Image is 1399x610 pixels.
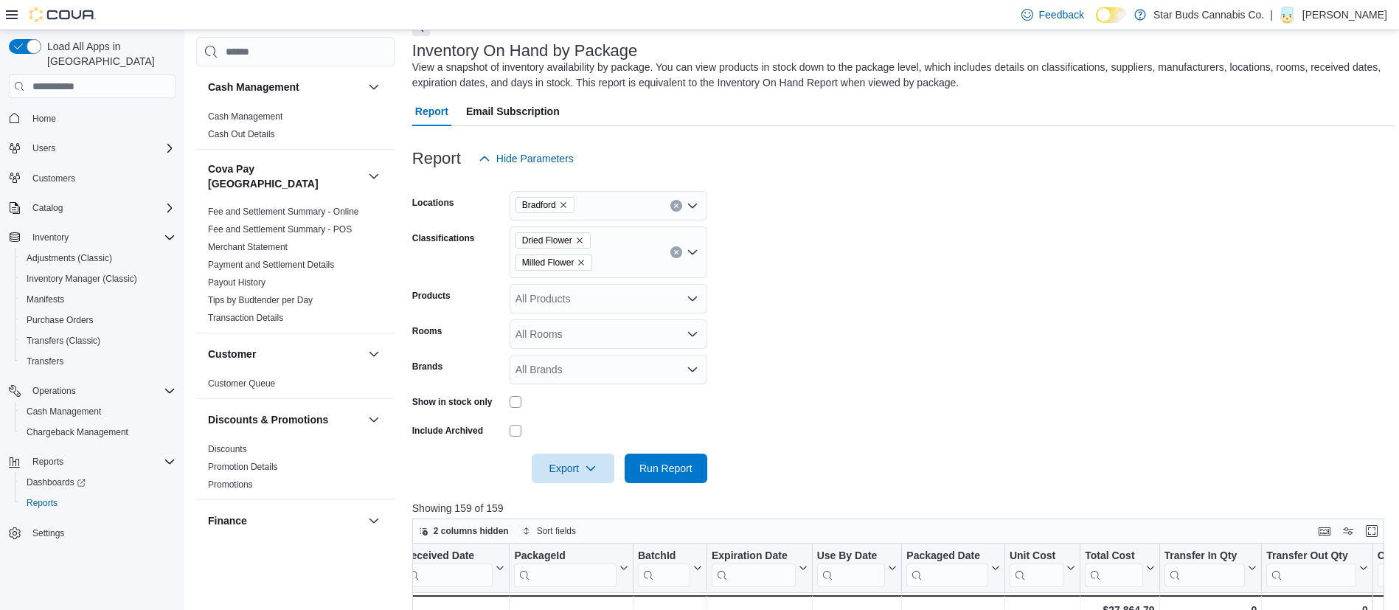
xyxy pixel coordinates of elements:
[208,259,334,271] span: Payment and Settlement Details
[906,550,1000,587] button: Packaged Date
[21,403,107,420] a: Cash Management
[21,311,176,329] span: Purchase Orders
[514,550,628,587] button: PackageId
[208,412,362,427] button: Discounts & Promotions
[208,312,283,324] span: Transaction Details
[196,375,395,398] div: Customer
[208,277,265,288] a: Payout History
[32,142,55,154] span: Users
[638,550,690,564] div: BatchId
[1302,6,1387,24] p: [PERSON_NAME]
[21,249,176,267] span: Adjustments (Classic)
[412,197,454,209] label: Locations
[208,294,313,306] span: Tips by Budtender per Day
[15,330,181,351] button: Transfers (Classic)
[1164,550,1245,587] div: Transfer In Qty
[32,202,63,214] span: Catalog
[41,39,176,69] span: Load All Apps in [GEOGRAPHIC_DATA]
[1085,550,1142,587] div: Total Cost
[3,227,181,248] button: Inventory
[3,198,181,218] button: Catalog
[32,232,69,243] span: Inventory
[21,423,134,441] a: Chargeback Management
[3,451,181,472] button: Reports
[208,462,278,472] a: Promotion Details
[466,97,560,126] span: Email Subscription
[208,111,282,122] span: Cash Management
[816,550,885,564] div: Use By Date
[712,550,808,587] button: Expiration Date
[21,403,176,420] span: Cash Management
[1096,23,1097,24] span: Dark Mode
[412,42,638,60] h3: Inventory On Hand by Package
[27,524,176,542] span: Settings
[365,167,383,185] button: Cova Pay [GEOGRAPHIC_DATA]
[27,453,176,471] span: Reports
[21,311,100,329] a: Purchase Orders
[1266,550,1355,587] div: Transfer Out Qty
[208,223,352,235] span: Fee and Settlement Summary - POS
[21,270,176,288] span: Inventory Manager (Classic)
[27,108,176,127] span: Home
[415,97,448,126] span: Report
[208,128,275,140] span: Cash Out Details
[365,411,383,429] button: Discounts & Promotions
[9,101,176,582] nav: Complex example
[27,476,86,488] span: Dashboards
[208,260,334,270] a: Payment and Settlement Details
[412,232,475,244] label: Classifications
[537,525,576,537] span: Sort fields
[21,270,143,288] a: Inventory Manager (Classic)
[21,474,176,491] span: Dashboards
[403,550,493,587] div: Received Date
[208,295,313,305] a: Tips by Budtender per Day
[21,249,118,267] a: Adjustments (Classic)
[27,426,128,438] span: Chargeback Management
[816,550,897,587] button: Use By Date
[412,290,451,302] label: Products
[412,425,483,437] label: Include Archived
[208,162,362,191] h3: Cova Pay [GEOGRAPHIC_DATA]
[712,550,796,587] div: Expiration Date
[1279,6,1296,24] div: Daniel Swadron
[15,310,181,330] button: Purchase Orders
[687,293,698,305] button: Open list of options
[208,513,362,528] button: Finance
[412,325,442,337] label: Rooms
[1164,550,1257,587] button: Transfer In Qty
[639,461,692,476] span: Run Report
[21,291,176,308] span: Manifests
[816,550,885,587] div: Use By Date
[29,7,96,22] img: Cova
[21,494,176,512] span: Reports
[1010,550,1063,564] div: Unit Cost
[196,203,395,333] div: Cova Pay [GEOGRAPHIC_DATA]
[27,199,69,217] button: Catalog
[3,167,181,189] button: Customers
[208,206,359,218] span: Fee and Settlement Summary - Online
[522,233,572,248] span: Dried Flower
[638,550,690,587] div: BatchId
[906,550,988,587] div: Packaged Date
[208,461,278,473] span: Promotion Details
[1363,522,1381,540] button: Enter fullscreen
[1339,522,1357,540] button: Display options
[1085,550,1154,587] button: Total Cost
[21,332,176,350] span: Transfers (Classic)
[412,361,442,372] label: Brands
[27,110,62,128] a: Home
[27,314,94,326] span: Purchase Orders
[1010,550,1063,587] div: Unit Cost
[32,173,75,184] span: Customers
[15,351,181,372] button: Transfers
[208,412,328,427] h3: Discounts & Promotions
[1316,522,1333,540] button: Keyboard shortcuts
[27,497,58,509] span: Reports
[541,454,605,483] span: Export
[208,444,247,454] a: Discounts
[21,494,63,512] a: Reports
[515,197,574,213] span: Bradford
[515,254,593,271] span: Milled Flower
[208,80,299,94] h3: Cash Management
[27,453,69,471] button: Reports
